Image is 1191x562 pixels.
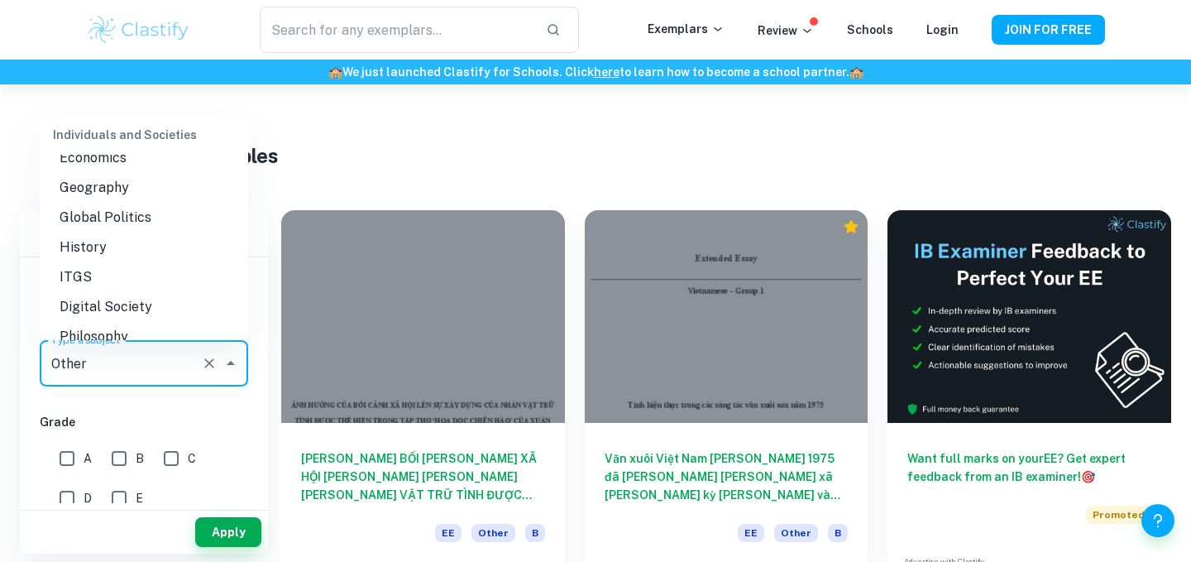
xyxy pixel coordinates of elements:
[926,23,959,36] a: Login
[435,524,462,542] span: EE
[40,413,248,431] h6: Grade
[188,449,196,468] span: C
[40,322,248,352] li: Philosophy
[328,65,342,79] span: 🏫
[40,143,248,173] li: Economics
[471,524,515,542] span: Other
[992,15,1105,45] button: JOIN FOR FREE
[40,262,248,292] li: ITGS
[887,210,1171,423] img: Thumbnail
[198,352,221,375] button: Clear
[301,449,545,504] h6: [PERSON_NAME] BỐI [PERSON_NAME] XÃ HỘI [PERSON_NAME] [PERSON_NAME] [PERSON_NAME] VẬT TRỮ TÌNH ĐƯỢ...
[605,449,849,504] h6: Văn xuôi Việt Nam [PERSON_NAME] 1975 đã [PERSON_NAME] [PERSON_NAME] xã [PERSON_NAME] kỳ [PERSON_N...
[648,20,725,38] p: Exemplars
[86,13,191,46] img: Clastify logo
[260,7,533,53] input: Search for any exemplars...
[195,517,261,547] button: Apply
[40,292,248,322] li: Digital Society
[843,219,859,235] div: Premium
[40,115,248,155] div: Individuals and Societies
[525,524,545,542] span: B
[84,489,92,507] span: D
[40,233,248,262] li: History
[136,449,144,468] span: B
[907,449,1151,486] h6: Want full marks on your EE ? Get expert feedback from an IB examiner!
[40,173,248,203] li: Geography
[1081,470,1095,483] span: 🎯
[136,489,143,507] span: E
[774,524,818,542] span: Other
[1141,504,1174,537] button: Help and Feedback
[3,63,1188,81] h6: We just launched Clastify for Schools. Click to learn how to become a school partner.
[594,65,619,79] a: here
[20,210,268,257] h6: Filter exemplars
[849,65,863,79] span: 🏫
[738,524,764,542] span: EE
[40,203,248,233] li: Global Politics
[758,22,814,40] p: Review
[219,352,242,375] button: Close
[78,141,1114,171] h1: IB Other EE examples
[1086,506,1151,524] span: Promoted
[828,524,848,542] span: B
[847,23,893,36] a: Schools
[84,449,92,468] span: A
